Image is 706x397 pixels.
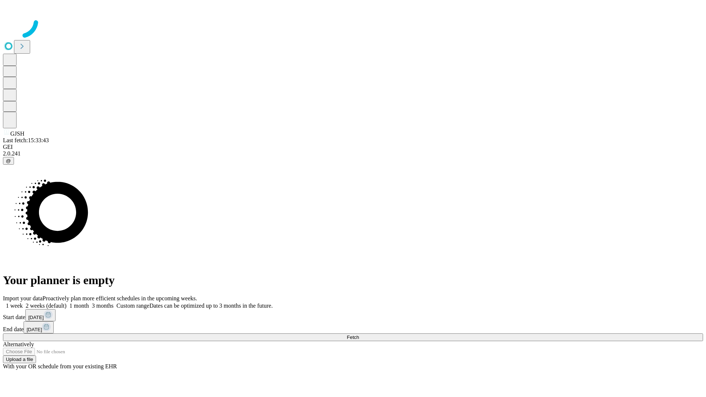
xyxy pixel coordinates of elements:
[26,327,42,332] span: [DATE]
[3,295,43,301] span: Import your data
[28,315,44,320] span: [DATE]
[3,137,49,143] span: Last fetch: 15:33:43
[347,335,359,340] span: Fetch
[10,130,24,137] span: GJSH
[25,309,56,321] button: [DATE]
[3,363,117,369] span: With your OR schedule from your existing EHR
[3,333,703,341] button: Fetch
[3,341,34,347] span: Alternatively
[117,303,149,309] span: Custom range
[3,157,14,165] button: @
[3,144,703,150] div: GEI
[3,355,36,363] button: Upload a file
[3,321,703,333] div: End date
[149,303,272,309] span: Dates can be optimized up to 3 months in the future.
[69,303,89,309] span: 1 month
[6,158,11,164] span: @
[3,150,703,157] div: 2.0.241
[92,303,114,309] span: 3 months
[6,303,23,309] span: 1 week
[43,295,197,301] span: Proactively plan more efficient schedules in the upcoming weeks.
[3,273,703,287] h1: Your planner is empty
[26,303,67,309] span: 2 weeks (default)
[24,321,54,333] button: [DATE]
[3,309,703,321] div: Start date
